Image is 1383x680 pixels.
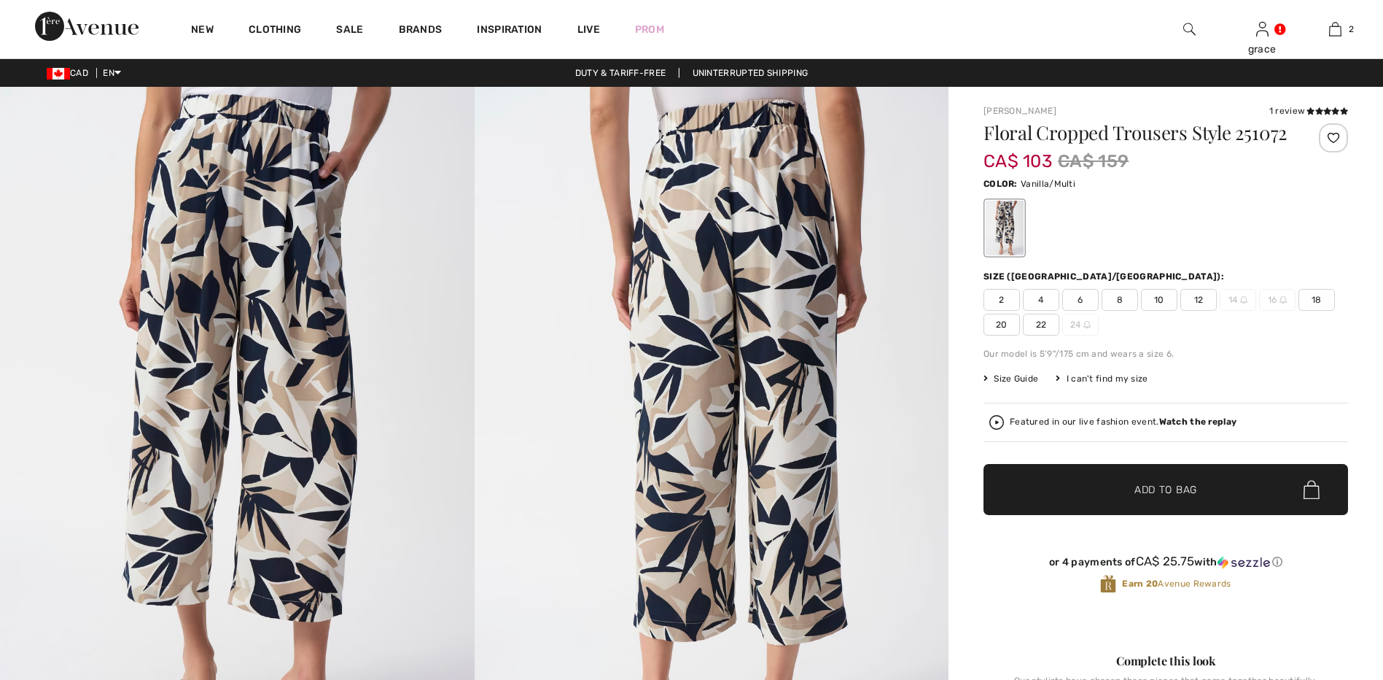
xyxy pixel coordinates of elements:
[983,372,1038,385] span: Size Guide
[1298,289,1335,311] span: 18
[477,23,542,39] span: Inspiration
[983,555,1348,574] div: or 4 payments ofCA$ 25.75withSezzle Click to learn more about Sezzle
[1134,482,1197,498] span: Add to Bag
[989,415,1004,430] img: Watch the replay
[983,136,1052,171] span: CA$ 103
[983,270,1227,283] div: Size ([GEOGRAPHIC_DATA]/[GEOGRAPHIC_DATA]):
[986,201,1024,255] div: Vanilla/Multi
[1256,22,1269,36] a: Sign In
[47,68,70,80] img: Canadian Dollar
[1220,289,1256,311] span: 14
[1304,480,1320,499] img: Bag.svg
[577,22,600,37] a: Live
[249,23,301,39] a: Clothing
[1240,296,1247,304] img: ring-m.svg
[399,23,443,39] a: Brands
[1218,556,1270,569] img: Sezzle
[1010,417,1236,427] div: Featured in our live fashion event.
[1349,23,1354,36] span: 2
[1122,579,1158,589] strong: Earn 20
[1062,314,1099,336] span: 24
[1269,104,1348,117] div: 1 review
[983,314,1020,336] span: 20
[983,464,1348,515] button: Add to Bag
[1056,372,1148,385] div: I can't find my size
[1023,314,1059,336] span: 22
[983,555,1348,569] div: or 4 payments of with
[983,106,1056,116] a: [PERSON_NAME]
[1122,577,1231,590] span: Avenue Rewards
[191,23,214,39] a: New
[1329,20,1341,38] img: My Bag
[983,123,1287,142] h1: Floral Cropped Trousers Style 251072
[983,289,1020,311] span: 2
[1136,554,1195,568] span: CA$ 25.75
[1279,296,1287,304] img: ring-m.svg
[1259,289,1296,311] span: 16
[1183,20,1196,38] img: search the website
[1299,20,1371,38] a: 2
[1021,179,1075,189] span: Vanilla/Multi
[635,22,664,37] a: Prom
[1256,20,1269,38] img: My Info
[103,68,121,78] span: EN
[1100,574,1116,594] img: Avenue Rewards
[1062,289,1099,311] span: 6
[983,179,1018,189] span: Color:
[1141,289,1177,311] span: 10
[1159,417,1237,427] strong: Watch the replay
[1058,148,1129,174] span: CA$ 159
[1102,289,1138,311] span: 8
[35,12,139,41] img: 1ère Avenue
[1023,289,1059,311] span: 4
[1180,289,1217,311] span: 12
[983,347,1348,360] div: Our model is 5'9"/175 cm and wears a size 6.
[1083,321,1091,328] img: ring-m.svg
[47,68,94,78] span: CAD
[336,23,363,39] a: Sale
[983,652,1348,670] div: Complete this look
[1226,42,1298,57] div: grace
